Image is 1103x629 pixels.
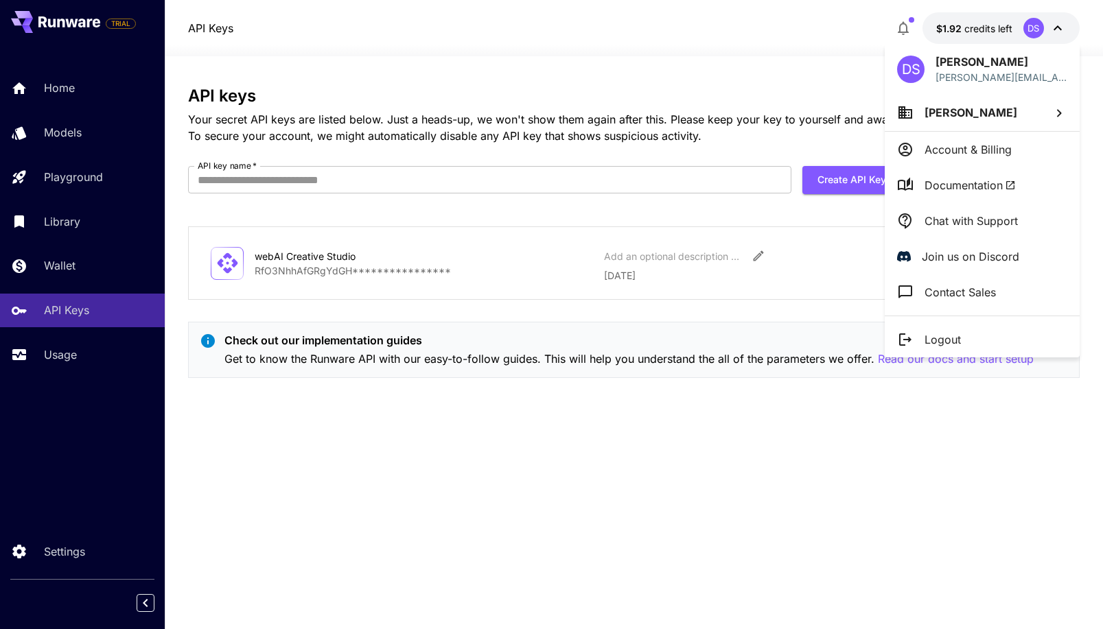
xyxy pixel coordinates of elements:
div: david@webai.com [936,70,1067,84]
p: Logout [925,331,961,348]
span: [PERSON_NAME] [925,106,1017,119]
span: Documentation [925,177,1016,193]
p: [PERSON_NAME] [936,54,1067,70]
div: DS [897,56,925,83]
p: Account & Billing [925,141,1012,158]
button: [PERSON_NAME] [885,94,1080,131]
p: Join us on Discord [922,248,1019,265]
p: [PERSON_NAME][EMAIL_ADDRESS][DOMAIN_NAME] [936,70,1067,84]
p: Chat with Support [925,213,1018,229]
p: Contact Sales [925,284,996,300]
